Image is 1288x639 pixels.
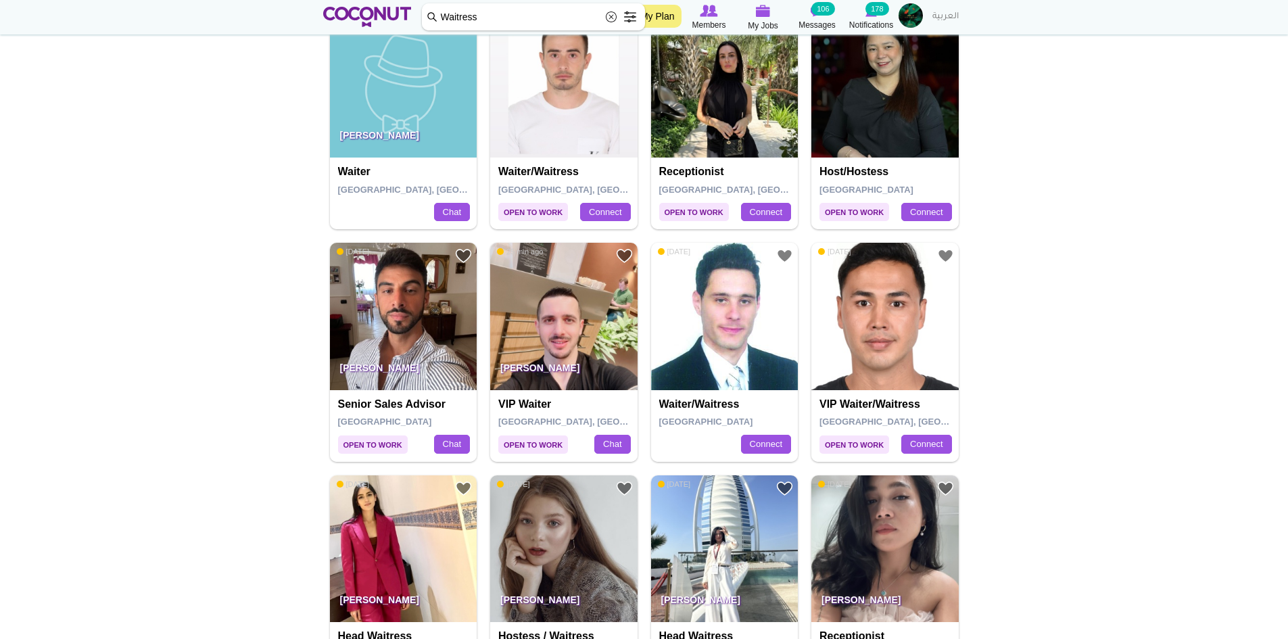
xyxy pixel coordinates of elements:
[658,247,691,256] span: [DATE]
[748,19,778,32] span: My Jobs
[323,7,412,27] img: Home
[330,352,477,390] p: [PERSON_NAME]
[498,417,691,427] span: [GEOGRAPHIC_DATA], [GEOGRAPHIC_DATA]
[498,435,568,454] span: Open to Work
[819,203,889,221] span: Open to Work
[338,435,408,454] span: Open to Work
[659,398,794,410] h4: Waiter/Waitress
[338,398,473,410] h4: Senior Sales Advisor
[811,584,959,622] p: [PERSON_NAME]
[818,247,851,256] span: [DATE]
[330,584,477,622] p: [PERSON_NAME]
[498,185,691,195] span: [GEOGRAPHIC_DATA], [GEOGRAPHIC_DATA]
[865,2,888,16] small: 178
[498,166,633,178] h4: Waiter/Waitress
[658,479,691,489] span: [DATE]
[659,203,729,221] span: Open to Work
[811,5,824,17] img: Messages
[434,203,470,222] a: Chat
[776,247,793,264] a: Add to Favourites
[651,584,798,622] p: [PERSON_NAME]
[330,120,477,158] p: [PERSON_NAME]
[659,417,753,427] span: [GEOGRAPHIC_DATA]
[659,166,794,178] h4: Receptionist
[422,3,645,30] input: Search members by role or city
[818,479,851,489] span: [DATE]
[819,435,889,454] span: Open to Work
[337,247,370,256] span: [DATE]
[434,435,470,454] a: Chat
[490,352,638,390] p: [PERSON_NAME]
[338,185,531,195] span: [GEOGRAPHIC_DATA], [GEOGRAPHIC_DATA]
[819,166,954,178] h4: Host/Hostess
[844,3,899,32] a: Notifications Notifications 178
[455,247,472,264] a: Add to Favourites
[849,18,893,32] span: Notifications
[659,185,852,195] span: [GEOGRAPHIC_DATA], [GEOGRAPHIC_DATA]
[497,479,530,489] span: [DATE]
[865,5,877,17] img: Notifications
[498,398,633,410] h4: VIP waiter
[937,247,954,264] a: Add to Favourites
[798,18,836,32] span: Messages
[692,18,725,32] span: Members
[736,3,790,32] a: My Jobs My Jobs
[490,584,638,622] p: [PERSON_NAME]
[926,3,965,30] a: العربية
[776,480,793,497] a: Add to Favourites
[497,247,543,256] span: 25 min ago
[338,417,432,427] span: [GEOGRAPHIC_DATA]
[616,480,633,497] a: Add to Favourites
[580,203,630,222] a: Connect
[937,480,954,497] a: Add to Favourites
[498,203,568,221] span: Open to Work
[901,203,951,222] a: Connect
[790,3,844,32] a: Messages Messages 106
[337,479,370,489] span: [DATE]
[901,435,951,454] a: Connect
[741,203,791,222] a: Connect
[338,166,473,178] h4: Waiter
[819,398,954,410] h4: VIP Waiter/Waitress
[756,5,771,17] img: My Jobs
[682,3,736,32] a: Browse Members Members
[616,247,633,264] a: Add to Favourites
[819,185,913,195] span: [GEOGRAPHIC_DATA]
[741,435,791,454] a: Connect
[819,417,1012,427] span: [GEOGRAPHIC_DATA], [GEOGRAPHIC_DATA]
[594,435,630,454] a: Chat
[455,480,472,497] a: Add to Favourites
[811,2,834,16] small: 106
[700,5,717,17] img: Browse Members
[634,5,682,28] a: My Plan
